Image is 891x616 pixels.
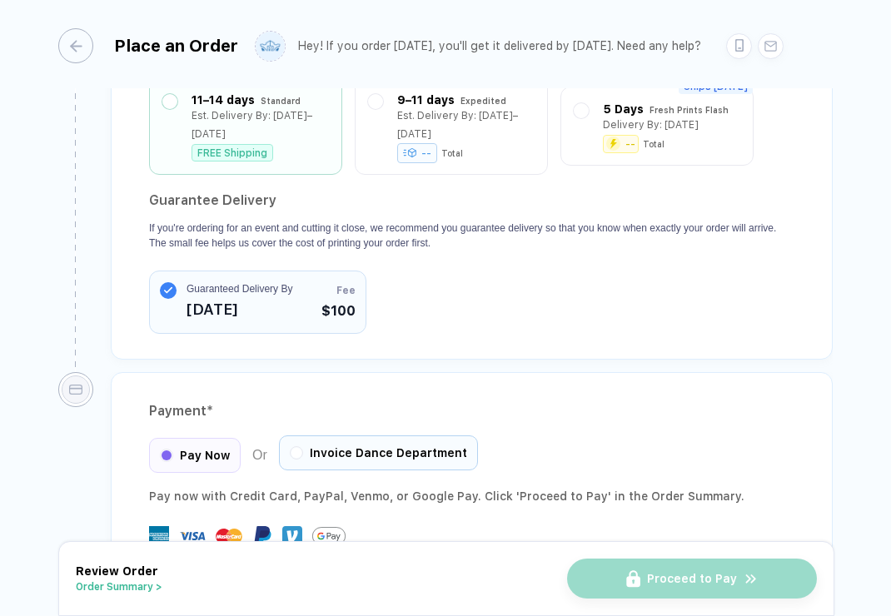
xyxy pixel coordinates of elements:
div: Est. Delivery By: [DATE]–[DATE] [192,107,329,143]
button: Order Summary > [76,581,162,593]
img: Venmo [282,526,302,546]
img: visa [179,523,206,549]
div: Or [149,438,478,473]
span: $100 [321,301,356,321]
div: Total [643,139,665,149]
img: express [149,526,169,546]
div: -- [625,139,635,149]
img: user profile [256,32,285,61]
div: Expedited [460,92,506,110]
div: Hey! If you order [DATE], you'll get it delivered by [DATE]. Need any help? [298,39,701,53]
span: Review Order [76,564,158,578]
div: Delivery By: [DATE] [603,116,699,134]
span: [DATE] [187,296,292,323]
div: 11–14 days [192,91,255,109]
div: Est. Delivery By: [DATE]–[DATE] [397,107,535,143]
p: If you're ordering for an event and cutting it close, we recommend you guarantee delivery so that... [149,221,794,251]
div: Payment [149,398,794,425]
div: 9–11 days ExpeditedEst. Delivery By: [DATE]–[DATE]--Total [368,91,535,161]
span: Pay Now [180,449,230,462]
img: Paypal [252,526,272,546]
div: 5 Days [603,100,644,118]
span: Fee [336,283,356,298]
div: Pay Now [149,438,241,473]
h2: Guarantee Delivery [149,187,794,214]
div: Total [441,148,463,158]
div: 5 Days Fresh Prints FlashDelivery By: [DATE]--Total [574,100,740,152]
div: Pay now with Credit Card, PayPal , Venmo , or Google Pay. Click 'Proceed to Pay' in the Order Sum... [149,486,794,506]
div: Invoice Dance Department [279,435,478,470]
div: 11–14 days StandardEst. Delivery By: [DATE]–[DATE]FREE Shipping [162,91,329,161]
div: -- [397,143,437,163]
img: master-card [216,523,242,549]
button: Guaranteed Delivery By[DATE]Fee$100 [149,271,366,334]
img: GPay [312,519,346,553]
span: Guaranteed Delivery By [187,281,292,296]
div: 9–11 days [397,91,455,109]
div: Standard [261,92,301,110]
div: Place an Order [114,36,238,56]
div: FREE Shipping [192,144,273,161]
span: Invoice Dance Department [310,446,467,460]
div: Fresh Prints Flash [650,101,729,119]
